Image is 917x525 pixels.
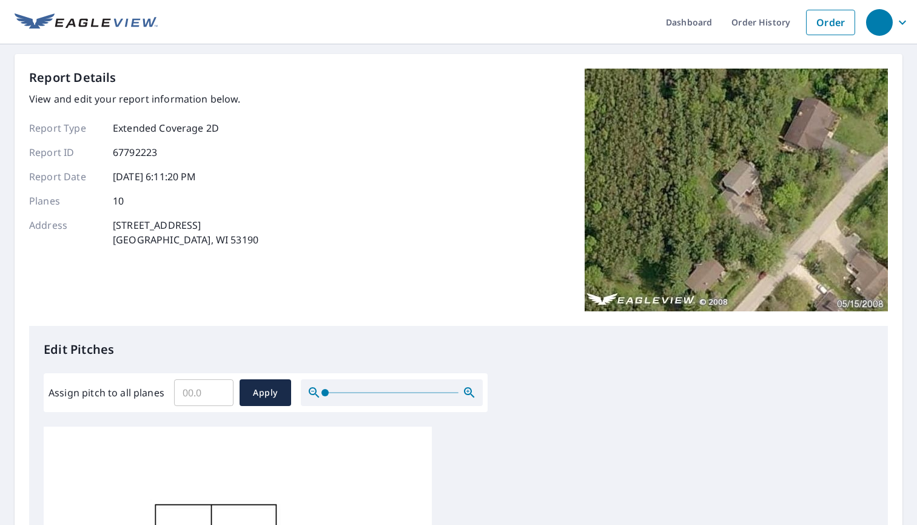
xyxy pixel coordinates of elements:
[29,194,102,208] p: Planes
[806,10,855,35] a: Order
[15,13,158,32] img: EV Logo
[44,340,873,359] p: Edit Pitches
[113,194,124,208] p: 10
[29,121,102,135] p: Report Type
[29,145,102,160] p: Report ID
[174,376,233,410] input: 00.0
[113,145,157,160] p: 67792223
[49,385,164,400] label: Assign pitch to all planes
[113,169,196,184] p: [DATE] 6:11:20 PM
[29,218,102,247] p: Address
[585,69,888,311] img: Top image
[29,92,258,106] p: View and edit your report information below.
[240,379,291,406] button: Apply
[249,385,281,401] span: Apply
[29,169,102,184] p: Report Date
[29,69,116,87] p: Report Details
[113,121,219,135] p: Extended Coverage 2D
[113,218,258,247] p: [STREET_ADDRESS] [GEOGRAPHIC_DATA], WI 53190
